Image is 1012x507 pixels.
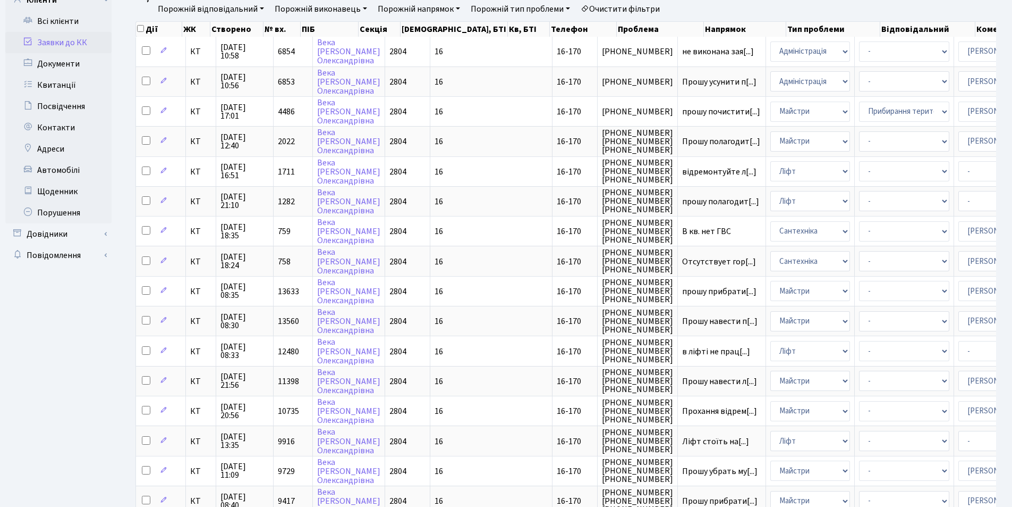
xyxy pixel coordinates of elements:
[190,497,211,505] span: КТ
[220,133,269,150] span: [DATE] 12:40
[278,226,291,237] span: 759
[435,405,443,417] span: 16
[389,226,406,237] span: 2804
[182,22,210,37] th: ЖК
[317,157,380,187] a: Века[PERSON_NAME]Олександрівна
[5,138,112,160] a: Адреси
[317,247,380,277] a: Века[PERSON_NAME]Олександрівна
[557,315,581,327] span: 16-170
[557,495,581,507] span: 16-170
[278,106,295,118] span: 4486
[5,96,112,117] a: Посвідчення
[278,46,295,57] span: 6854
[278,405,299,417] span: 10735
[317,396,380,426] a: Века[PERSON_NAME]Олександрівна
[5,74,112,96] a: Квитанції
[389,495,406,507] span: 2804
[682,76,756,88] span: Прошу усунити п[...]
[682,466,758,477] span: Прошу убрать му[...]
[602,368,673,394] span: [PHONE_NUMBER] [PHONE_NUMBER] [PHONE_NUMBER]
[682,495,758,507] span: Прошу прибрати[...]
[508,22,550,37] th: Кв, БТІ
[557,346,581,358] span: 16-170
[278,76,295,88] span: 6853
[435,376,443,387] span: 16
[682,256,756,268] span: Отсутствует гор[...]
[557,76,581,88] span: 16-170
[389,76,406,88] span: 2804
[5,181,112,202] a: Щоденник
[190,137,211,146] span: КТ
[389,256,406,268] span: 2804
[317,337,380,367] a: Века[PERSON_NAME]Олександрівна
[435,346,443,358] span: 16
[278,256,291,268] span: 758
[435,106,443,118] span: 16
[435,196,443,207] span: 16
[617,22,704,37] th: Проблема
[435,226,443,237] span: 16
[5,223,112,245] a: Довідники
[220,282,269,300] span: [DATE] 08:35
[190,107,211,116] span: КТ
[389,436,406,447] span: 2804
[220,343,269,360] span: [DATE] 08:33
[278,495,295,507] span: 9417
[5,245,112,266] a: Повідомлення
[602,47,673,56] span: [PHONE_NUMBER]
[278,315,299,327] span: 13560
[389,346,406,358] span: 2804
[220,253,269,270] span: [DATE] 18:24
[317,277,380,306] a: Века[PERSON_NAME]Олександрівна
[220,163,269,180] span: [DATE] 16:51
[317,306,380,336] a: Века[PERSON_NAME]Олександрівна
[220,462,269,479] span: [DATE] 11:09
[557,196,581,207] span: 16-170
[359,22,401,37] th: Секція
[389,376,406,387] span: 2804
[220,433,269,450] span: [DATE] 13:35
[602,129,673,154] span: [PHONE_NUMBER] [PHONE_NUMBER] [PHONE_NUMBER]
[389,166,406,178] span: 2804
[557,106,581,118] span: 16-170
[190,437,211,446] span: КТ
[190,287,211,296] span: КТ
[602,107,673,116] span: [PHONE_NUMBER]
[389,405,406,417] span: 2804
[557,46,581,57] span: 16-170
[220,103,269,120] span: [DATE] 17:01
[263,22,300,37] th: № вх.
[190,168,211,176] span: КТ
[557,376,581,387] span: 16-170
[602,219,673,244] span: [PHONE_NUMBER] [PHONE_NUMBER] [PHONE_NUMBER]
[602,188,673,214] span: [PHONE_NUMBER] [PHONE_NUMBER] [PHONE_NUMBER]
[550,22,617,37] th: Телефон
[557,286,581,297] span: 16-170
[435,315,443,327] span: 16
[389,136,406,147] span: 2804
[602,338,673,364] span: [PHONE_NUMBER] [PHONE_NUMBER] [PHONE_NUMBER]
[220,313,269,330] span: [DATE] 08:30
[278,436,295,447] span: 9916
[317,217,380,246] a: Века[PERSON_NAME]Олександрівна
[190,227,211,236] span: КТ
[5,160,112,181] a: Автомобілі
[602,398,673,424] span: [PHONE_NUMBER] [PHONE_NUMBER] [PHONE_NUMBER]
[389,286,406,297] span: 2804
[220,223,269,240] span: [DATE] 18:35
[278,346,299,358] span: 12480
[602,458,673,484] span: [PHONE_NUMBER] [PHONE_NUMBER] [PHONE_NUMBER]
[557,436,581,447] span: 16-170
[190,317,211,326] span: КТ
[786,22,880,37] th: Тип проблеми
[317,37,380,67] a: Века[PERSON_NAME]Олександрівна
[435,495,443,507] span: 16
[682,136,760,147] span: Прошу полагодит[...]
[435,286,443,297] span: 16
[5,117,112,138] a: Контакти
[190,377,211,386] span: КТ
[389,315,406,327] span: 2804
[435,76,443,88] span: 16
[317,427,380,456] a: Века[PERSON_NAME]Олександрівна
[880,22,975,37] th: Відповідальний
